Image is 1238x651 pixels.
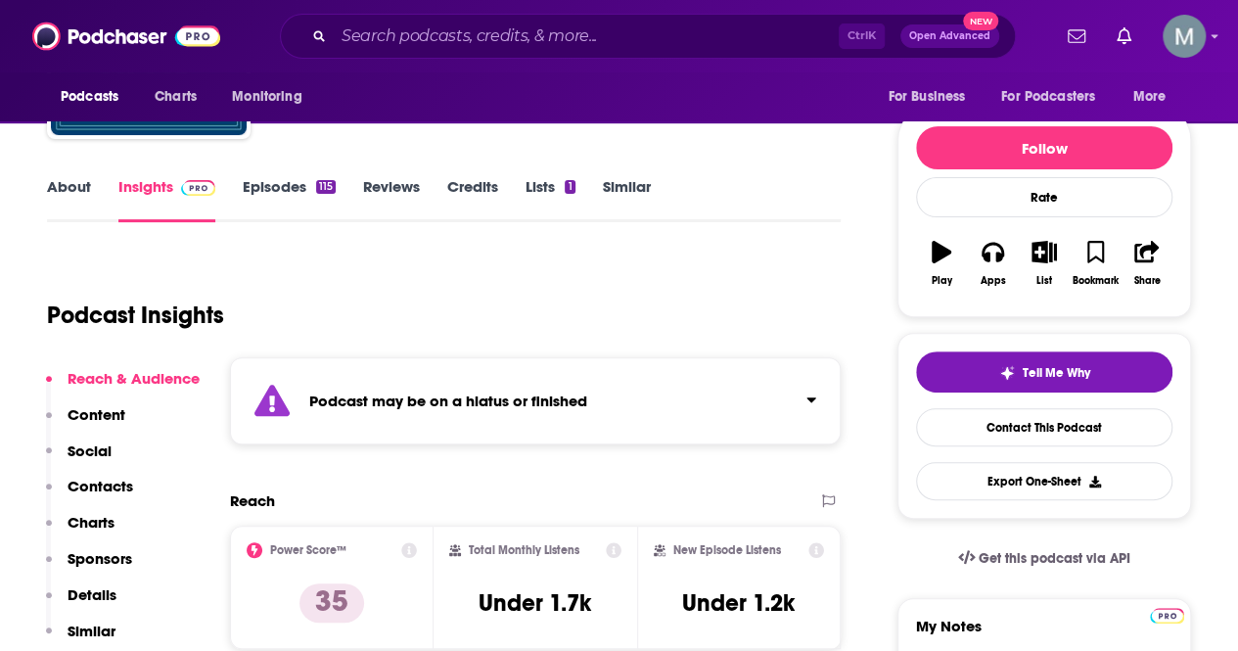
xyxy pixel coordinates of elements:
button: open menu [47,78,144,116]
span: Charts [155,83,197,111]
a: Show notifications dropdown [1060,20,1093,53]
p: Charts [68,513,115,532]
h2: Total Monthly Listens [469,543,579,557]
button: Details [46,585,116,622]
div: Rate [916,177,1172,217]
button: Reach & Audience [46,369,200,405]
h2: New Episode Listens [673,543,781,557]
button: open menu [218,78,327,116]
p: Contacts [68,477,133,495]
button: Open AdvancedNew [900,24,999,48]
button: Play [916,228,967,299]
h2: Power Score™ [270,543,346,557]
button: Charts [46,513,115,549]
section: Click to expand status details [230,357,841,444]
img: Podchaser Pro [181,180,215,196]
strong: Podcast may be on a hiatus or finished [309,392,587,410]
div: Bookmark [1073,275,1119,287]
button: Contacts [46,477,133,513]
span: Logged in as mgreen [1163,15,1206,58]
button: Export One-Sheet [916,462,1172,500]
p: Reach & Audience [68,369,200,388]
span: More [1133,83,1167,111]
p: Sponsors [68,549,132,568]
div: 1 [565,180,574,194]
button: Social [46,442,112,478]
div: Play [932,275,952,287]
a: Pro website [1150,605,1184,624]
button: Bookmark [1070,228,1121,299]
h3: Under 1.7k [479,588,591,618]
button: Apps [967,228,1018,299]
a: Get this podcast via API [942,535,1146,582]
button: Share [1122,228,1172,299]
a: About [47,177,91,222]
h3: Under 1.2k [682,588,795,618]
button: Show profile menu [1163,15,1206,58]
p: Similar [68,622,115,640]
span: Tell Me Why [1023,365,1090,381]
img: Podchaser - Follow, Share and Rate Podcasts [32,18,220,55]
img: tell me why sparkle [999,365,1015,381]
a: Episodes115 [243,177,336,222]
input: Search podcasts, credits, & more... [334,21,839,52]
button: List [1019,228,1070,299]
h2: Reach [230,491,275,510]
span: Monitoring [232,83,301,111]
p: Content [68,405,125,424]
img: Podchaser Pro [1150,608,1184,624]
span: Open Advanced [909,31,990,41]
a: Similar [603,177,651,222]
button: Follow [916,126,1172,169]
button: open menu [1120,78,1191,116]
a: Credits [447,177,498,222]
div: 115 [316,180,336,194]
span: For Business [888,83,965,111]
button: open menu [988,78,1123,116]
p: Details [68,585,116,604]
button: Content [46,405,125,442]
a: Lists1 [526,177,574,222]
button: tell me why sparkleTell Me Why [916,351,1172,393]
a: InsightsPodchaser Pro [118,177,215,222]
p: Social [68,442,112,460]
label: My Notes [916,617,1172,651]
h1: Podcast Insights [47,301,224,330]
p: 35 [299,583,364,623]
span: New [963,12,998,30]
div: Apps [981,275,1006,287]
a: Contact This Podcast [916,408,1172,446]
button: open menu [874,78,989,116]
span: Podcasts [61,83,118,111]
div: Search podcasts, credits, & more... [280,14,1016,59]
div: Share [1133,275,1160,287]
span: For Podcasters [1001,83,1095,111]
a: Reviews [363,177,420,222]
a: Charts [142,78,208,116]
span: Ctrl K [839,23,885,49]
a: Show notifications dropdown [1109,20,1139,53]
img: User Profile [1163,15,1206,58]
button: Sponsors [46,549,132,585]
div: List [1036,275,1052,287]
span: Get this podcast via API [979,550,1130,567]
